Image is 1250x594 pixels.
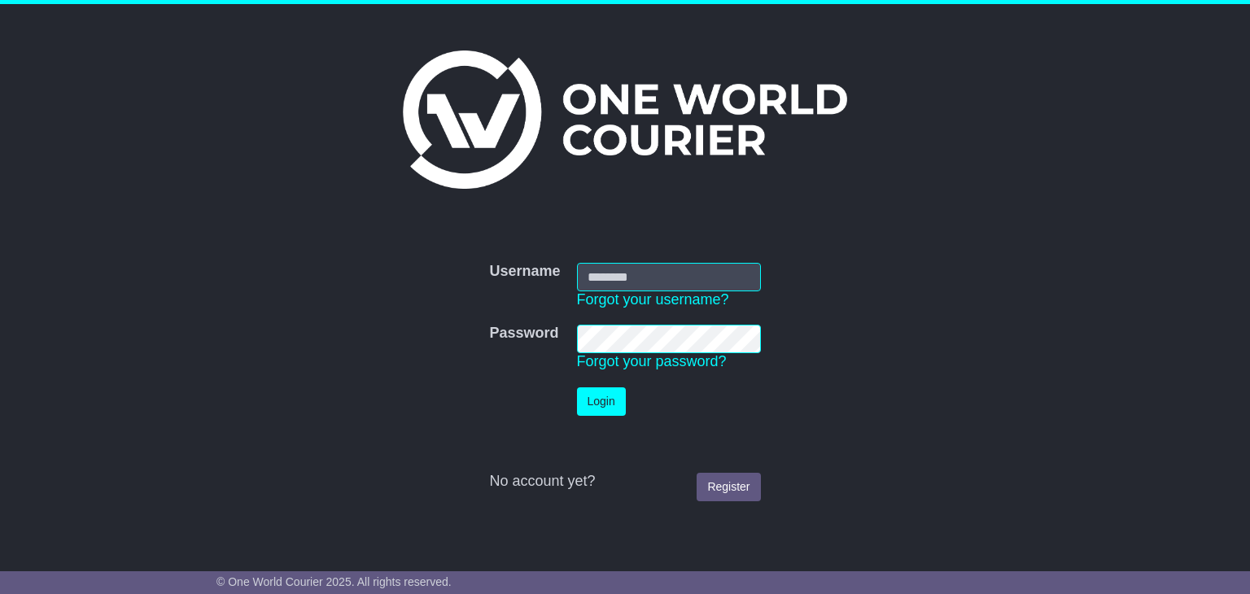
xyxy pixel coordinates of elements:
[577,387,626,416] button: Login
[489,325,558,343] label: Password
[697,473,760,501] a: Register
[577,353,727,369] a: Forgot your password?
[489,263,560,281] label: Username
[577,291,729,308] a: Forgot your username?
[489,473,760,491] div: No account yet?
[216,575,452,588] span: © One World Courier 2025. All rights reserved.
[403,50,847,189] img: One World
